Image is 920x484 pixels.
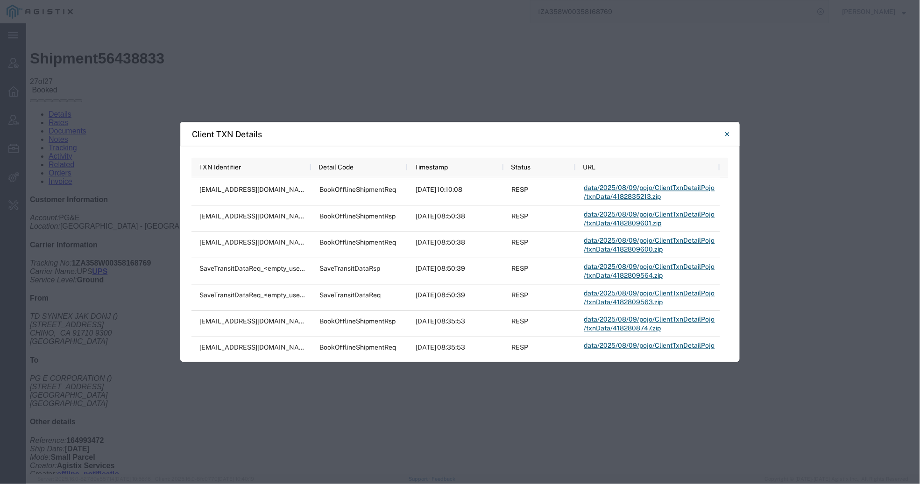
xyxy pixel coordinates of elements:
[199,317,355,325] span: BookOfflineShipmentReq_offline@pge.com_2333499844
[4,172,890,181] h4: Customer Information
[66,244,81,252] a: UPS
[584,232,716,258] a: data/2025/08/09/pojo/ClientTxnDetailPojo/txnData/4182809600.zip
[6,63,31,70] span: Booked
[583,163,596,171] span: URL
[18,54,27,62] span: 27
[511,163,531,171] span: Status
[22,120,51,128] a: Tracking
[4,438,31,446] i: Creator:
[512,265,529,272] span: RESP
[31,447,99,455] a: offline_notificatio...
[512,317,529,325] span: RESP
[319,265,380,272] span: SaveTransitDataRsp
[319,186,396,193] span: BookOfflineShipmentReq
[319,317,396,325] span: BookOfflineShipmentRsp
[50,244,66,252] span: UPS
[4,4,15,15] img: ←
[22,112,42,120] a: Notes
[4,430,24,438] i: Mode:
[4,413,40,421] i: Reference:
[22,129,46,137] a: Activity
[4,271,890,279] h4: From
[199,212,355,219] span: BookOfflineShipmentReq_offline@pge.com_2333500388
[192,128,262,140] h4: Client TXN Details
[40,413,78,421] b: 164993472
[416,238,466,246] span: 2025-08-09 08:50:38
[4,253,51,260] i: Service Level:
[39,421,64,429] b: [DATE]
[31,438,89,446] b: Agistix Services
[46,236,125,244] b: 1ZA358W00358168769
[416,212,466,219] span: 2025-08-09 08:50:38
[416,344,466,351] span: 2025-08-09 08:35:53
[416,265,466,272] span: 2025-08-09 08:50:39
[512,212,529,219] span: RESP
[512,186,529,193] span: RESP
[584,154,716,179] a: data/2025/08/09/pojo/ClientTxnDetailPojo/txnData/4182835214.zip
[319,238,396,246] span: BookOfflineShipmentReq
[4,190,33,198] i: Account:
[4,447,31,455] i: Creator:
[22,154,46,162] a: Invoice
[319,163,354,171] span: Detail Code
[416,317,466,325] span: 2025-08-09 08:35:53
[512,291,529,298] span: RESP
[22,146,45,154] a: Orders
[199,344,355,351] span: BookOfflineShipmentReq_offline@pge.com_2333499844
[584,311,716,337] a: data/2025/08/09/pojo/ClientTxnDetailPojo/txnData/4182808747.zip
[4,199,34,207] i: Location:
[584,259,716,284] a: data/2025/08/09/pojo/ClientTxnDetailPojo/txnData/4182809564.zip
[416,186,463,193] span: 2025-08-09 10:10:08
[22,95,42,103] a: Rates
[22,137,48,145] a: Related
[4,314,82,322] span: [GEOGRAPHIC_DATA]
[319,344,396,351] span: BookOfflineShipmentReq
[4,244,50,252] i: Carrier Name:
[4,236,46,244] i: Tracking No:
[33,190,53,198] span: PG&E
[4,376,82,384] span: [GEOGRAPHIC_DATA]
[584,285,716,310] a: data/2025/08/09/pojo/ClientTxnDetailPojo/txnData/4182809563.zip
[4,54,12,62] span: 27
[4,289,890,323] address: TD SYNNEX JAK DONJ () [STREET_ADDRESS] CHINO, CA 91710 9300
[584,180,716,205] a: data/2025/08/09/pojo/ClientTxnDetailPojo/txnData/4182835213.zip
[4,421,39,429] i: Ship Date:
[319,291,381,298] span: SaveTransitDataReq
[512,344,529,351] span: RESP
[22,104,60,112] a: Documents
[72,27,138,43] span: 56438833
[4,190,890,207] p: [GEOGRAPHIC_DATA] - [GEOGRAPHIC_DATA] - 77 [PERSON_NAME]
[4,351,890,385] address: PG E CORPORATION () [STREET_ADDRESS] [GEOGRAPHIC_DATA]
[4,217,890,226] h4: Carrier Information
[199,238,355,246] span: BookOfflineShipmentReq_offline@pge.com_2333500388
[416,291,466,298] span: 2025-08-09 08:50:39
[4,27,890,44] h1: Shipment
[319,212,396,219] span: BookOfflineShipmentRsp
[718,125,736,143] button: Close
[415,163,448,171] span: Timestamp
[199,186,354,193] span: BookOfflineShipmentReq_offline@pge.com_2333507373
[512,238,529,246] span: RESP
[199,265,367,272] span: SaveTransitDataReq_<empty_username>_2333500352
[584,337,716,363] a: data/2025/08/09/pojo/ClientTxnDetailPojo/txnData/4182808746.zip
[4,394,890,403] h4: Other details
[584,206,716,231] a: data/2025/08/09/pojo/ClientTxnDetailPojo/txnData/4182809601.zip
[22,87,45,95] a: Details
[199,163,241,171] span: TXN Identifier
[51,253,78,260] b: Ground
[4,333,890,341] h4: To
[4,54,890,63] div: of
[24,430,69,438] b: Small Parcel
[199,291,367,298] span: SaveTransitDataReq_<empty_username>_2333500352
